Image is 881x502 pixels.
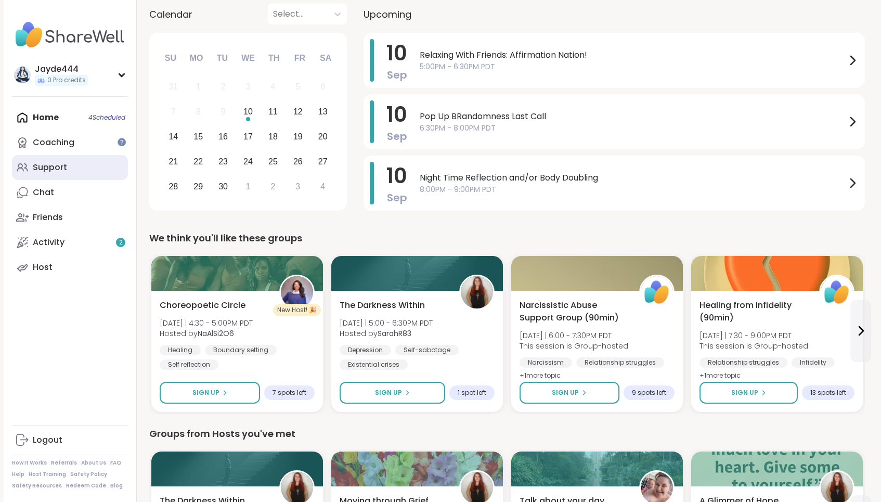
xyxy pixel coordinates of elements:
[160,299,245,312] span: Choreopoetic Circle
[149,427,865,441] div: Groups from Hosts you've met
[270,80,275,94] div: 4
[731,388,758,397] span: Sign Up
[420,49,846,61] span: Relaxing With Friends: Affirmation Nation!
[218,130,228,144] div: 16
[312,76,334,98] div: Not available Saturday, September 6th, 2025
[33,434,62,446] div: Logout
[237,47,260,70] div: We
[12,459,47,467] a: How It Works
[520,357,572,368] div: Narcissism
[119,238,123,247] span: 2
[293,155,303,169] div: 26
[193,179,203,194] div: 29
[159,47,182,70] div: Su
[270,179,275,194] div: 2
[295,80,300,94] div: 5
[149,231,865,246] div: We think you'll like these groups
[318,130,328,144] div: 20
[387,190,407,205] span: Sep
[420,184,846,195] span: 8:00PM - 9:00PM PDT
[162,76,185,98] div: Not available Sunday, August 31st, 2025
[218,155,228,169] div: 23
[212,150,235,173] div: Choose Tuesday, September 23rd, 2025
[263,47,286,70] div: Th
[162,150,185,173] div: Choose Sunday, September 21st, 2025
[386,38,407,68] span: 10
[340,299,425,312] span: The Darkness Within
[792,357,835,368] div: Infidelity
[246,80,251,94] div: 3
[378,328,411,339] b: SarahR83
[273,304,321,316] div: New Host! 🎉
[12,471,24,478] a: Help
[221,105,226,119] div: 9
[33,137,74,148] div: Coaching
[187,175,210,198] div: Choose Monday, September 29th, 2025
[33,162,67,173] div: Support
[51,459,77,467] a: Referrals
[198,328,234,339] b: NaAlSi2O6
[340,345,391,355] div: Depression
[387,68,407,82] span: Sep
[192,388,219,397] span: Sign Up
[33,212,63,223] div: Friends
[118,138,126,146] iframe: Spotlight
[169,179,178,194] div: 28
[160,359,218,370] div: Self reflection
[185,47,208,70] div: Mo
[187,150,210,173] div: Choose Monday, September 22nd, 2025
[12,428,128,453] a: Logout
[293,130,303,144] div: 19
[268,155,278,169] div: 25
[520,341,628,351] span: This session is Group-hosted
[221,80,226,94] div: 2
[162,175,185,198] div: Choose Sunday, September 28th, 2025
[293,105,303,119] div: 12
[169,80,178,94] div: 31
[187,76,210,98] div: Not available Monday, September 1st, 2025
[162,101,185,123] div: Not available Sunday, September 7th, 2025
[171,105,176,119] div: 7
[81,459,106,467] a: About Us
[243,105,253,119] div: 10
[318,105,328,119] div: 13
[12,155,128,180] a: Support
[212,101,235,123] div: Not available Tuesday, September 9th, 2025
[66,482,106,490] a: Redeem Code
[262,150,284,173] div: Choose Thursday, September 25th, 2025
[262,76,284,98] div: Not available Thursday, September 4th, 2025
[243,155,253,169] div: 24
[461,276,493,308] img: SarahR83
[420,61,846,72] span: 5:00PM - 6:30PM PDT
[237,76,260,98] div: Not available Wednesday, September 3rd, 2025
[12,205,128,230] a: Friends
[160,318,253,328] span: [DATE] | 4:30 - 5:00PM PDT
[12,180,128,205] a: Chat
[160,345,201,355] div: Healing
[632,389,666,397] span: 9 spots left
[295,179,300,194] div: 3
[287,150,309,173] div: Choose Friday, September 26th, 2025
[420,110,846,123] span: Pop Up BRandomness Last Call
[287,175,309,198] div: Choose Friday, October 3rd, 2025
[110,482,123,490] a: Blog
[237,150,260,173] div: Choose Wednesday, September 24th, 2025
[576,357,664,368] div: Relationship struggles
[420,123,846,134] span: 6:30PM - 8:00PM PDT
[320,80,325,94] div: 6
[699,330,808,341] span: [DATE] | 7:30 - 9:00PM PDT
[312,175,334,198] div: Choose Saturday, October 4th, 2025
[212,76,235,98] div: Not available Tuesday, September 2nd, 2025
[340,328,433,339] span: Hosted by
[699,382,798,404] button: Sign Up
[386,100,407,129] span: 10
[287,101,309,123] div: Choose Friday, September 12th, 2025
[520,382,619,404] button: Sign Up
[246,179,251,194] div: 1
[320,179,325,194] div: 4
[212,126,235,148] div: Choose Tuesday, September 16th, 2025
[364,7,411,21] span: Upcoming
[340,359,408,370] div: Existential crises
[287,76,309,98] div: Not available Friday, September 5th, 2025
[552,388,579,397] span: Sign Up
